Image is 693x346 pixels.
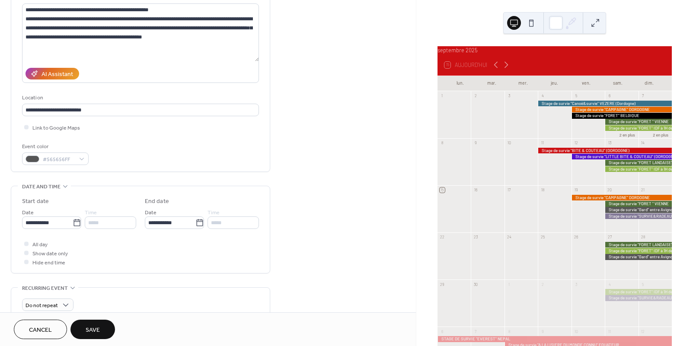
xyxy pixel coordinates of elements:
div: jeu. [539,76,570,91]
div: 6 [440,329,445,334]
div: Stage de survie "SURVIE&RADEAU" NIORT [605,213,672,219]
div: Stage de survie "FORET" IDF à 1H de PARIS dans les Yvelines [605,248,672,254]
div: Stage de survie "FORET " VIENNE [605,119,672,124]
span: Link to Google Maps [32,124,80,133]
div: 15 [440,187,445,193]
span: Save [86,326,100,335]
span: Time [85,208,97,217]
div: AI Assistant [42,70,73,79]
span: Recurring event [22,284,68,293]
div: septembre 2025 [438,46,672,54]
span: Time [208,208,220,217]
div: Stage de survie "Gard" entre Avignon, Nîmes et les Cévennes [605,207,672,213]
div: 5 [573,93,578,98]
div: dim. [633,76,665,91]
div: End date [145,197,169,206]
div: 6 [607,93,612,98]
div: ven. [570,76,602,91]
span: Cancel [29,326,52,335]
div: 20 [607,187,612,193]
div: 27 [607,235,612,240]
div: Stage de survie "Canoë&survie" VEZERE (Dordogne) [538,101,672,106]
button: 2 en plus [649,131,672,138]
div: Start date [22,197,49,206]
div: 19 [573,187,578,193]
div: 1 [507,282,512,287]
div: 22 [440,235,445,240]
div: 7 [473,329,478,334]
div: 2 [473,93,478,98]
div: Stage de survie "FORET" IDF à 1H de PARIS dans les Yvelines [605,125,672,131]
div: 5 [640,282,645,287]
div: 11 [607,329,612,334]
div: 7 [640,93,645,98]
div: Stage de survie "CAMPAGNE" DORDOGNE [572,195,672,200]
div: 21 [640,187,645,193]
div: 4 [607,282,612,287]
div: Stage de survie "BITE & COUTEAU" (DORDOGNE) [538,148,672,153]
div: 24 [507,235,512,240]
div: 29 [440,282,445,287]
div: STAGE DE SURVIE "EVEREST" NEPAL [438,336,672,342]
div: 30 [473,282,478,287]
button: Cancel [14,320,67,339]
div: 3 [573,282,578,287]
button: AI Assistant [26,68,79,79]
div: 2 [540,282,545,287]
div: Stage de survie "CAMPAGNE" DORDOGNE [572,107,672,112]
div: 11 [540,140,545,146]
div: 1 [440,93,445,98]
div: 8 [507,329,512,334]
div: 9 [473,140,478,146]
div: mar. [476,76,508,91]
div: mer. [508,76,539,91]
span: Date and time [22,182,61,191]
span: Do not repeat [26,301,58,311]
div: Event color [22,142,87,151]
div: 16 [473,187,478,193]
span: Date [145,208,156,217]
div: Stage de survie "FORET" BELGIQUE [572,113,672,118]
div: 8 [440,140,445,146]
span: Show date only [32,249,68,258]
div: Stage de survie "FORET " VIENNE [605,201,672,206]
div: 10 [507,140,512,146]
div: Location [22,93,257,102]
div: 26 [573,235,578,240]
div: Stage de survie "FORET LANDAISE" Mont de Marsan ou 1h au sud de Bordeaux [605,242,672,248]
div: Stage de survie "Gard" entre Avignon, Nîmes et les Cévennes [605,254,672,260]
span: #565656FF [43,155,75,164]
div: 14 [640,140,645,146]
span: Date [22,208,34,217]
div: Stage de survie "SURVIE&RADEAU" NIORT [605,295,672,301]
div: 28 [640,235,645,240]
div: sam. [602,76,633,91]
button: 2 en plus [616,131,639,138]
div: 17 [507,187,512,193]
div: 4 [540,93,545,98]
div: 23 [473,235,478,240]
div: Stage de survie "FORET LANDAISE" Mont de Marsan ou 1h au sud de Bordeaux [605,160,672,165]
div: 18 [540,187,545,193]
button: Save [70,320,115,339]
div: 25 [540,235,545,240]
div: 12 [573,140,578,146]
span: All day [32,240,48,249]
div: 9 [540,329,545,334]
div: 10 [573,329,578,334]
div: lun. [444,76,476,91]
span: Hide end time [32,258,65,267]
div: 13 [607,140,612,146]
div: Stage de survie "FORET" IDF à 1H de PARIS dans les Yvelines [605,289,672,295]
div: Stage de survie "FORET" IDF à 1H de PARIS dans les Yvelines [605,166,672,172]
div: 12 [640,329,645,334]
div: Stage de survie "LITTLE BITE & COUTEAU" (DORDOGNE) [572,154,672,159]
div: 3 [507,93,512,98]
